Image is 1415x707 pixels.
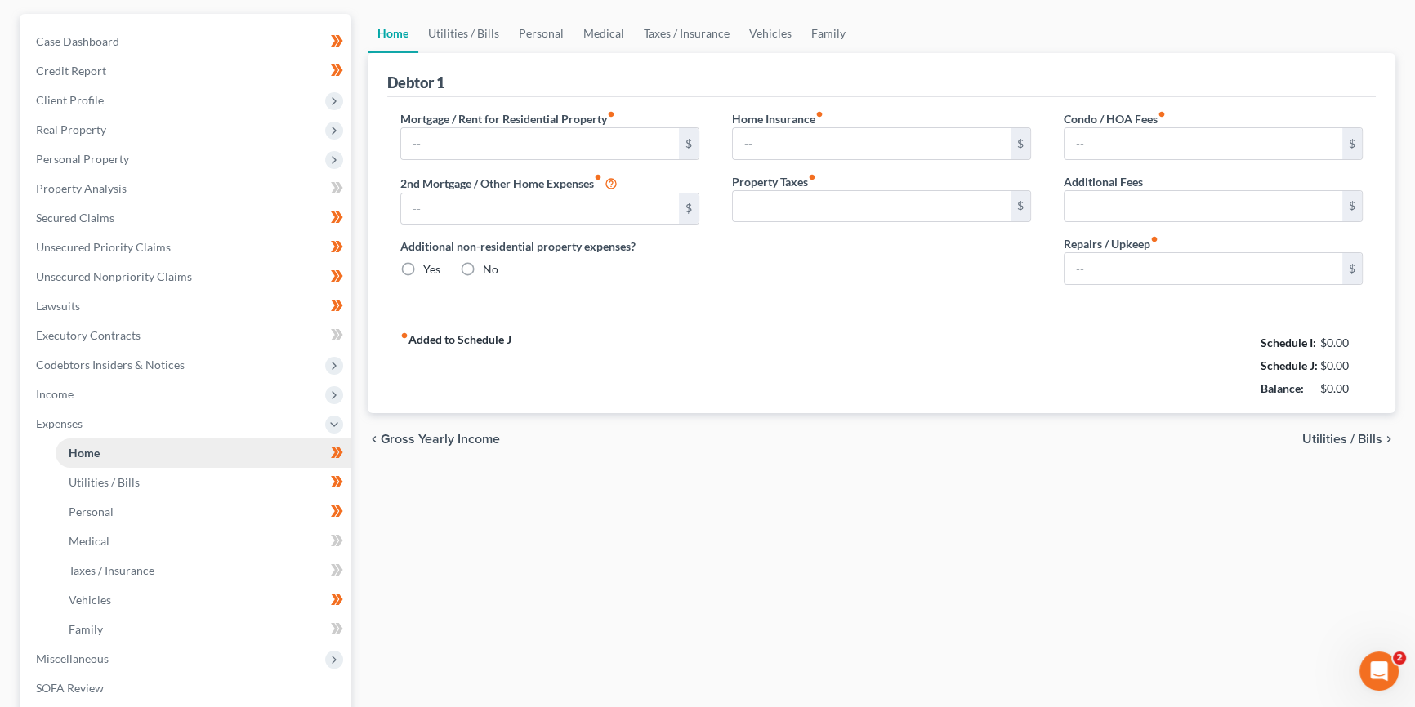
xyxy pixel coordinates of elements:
[400,173,618,193] label: 2nd Mortgage / Other Home Expenses
[634,14,739,53] a: Taxes / Insurance
[423,261,440,278] label: Yes
[36,328,141,342] span: Executory Contracts
[1320,335,1364,351] div: $0.00
[1065,253,1342,284] input: --
[36,34,119,48] span: Case Dashboard
[1342,253,1362,284] div: $
[401,128,679,159] input: --
[36,651,109,665] span: Miscellaneous
[36,269,192,283] span: Unsecured Nonpriority Claims
[1011,191,1030,222] div: $
[1158,110,1166,118] i: fiber_manual_record
[23,174,351,203] a: Property Analysis
[401,193,679,225] input: --
[23,233,351,262] a: Unsecured Priority Claims
[56,438,351,468] a: Home
[36,681,104,695] span: SOFA Review
[36,240,171,254] span: Unsecured Priority Claims
[56,585,351,615] a: Vehicles
[594,173,602,181] i: fiber_manual_record
[36,181,127,195] span: Property Analysis
[808,173,816,181] i: fiber_manual_record
[400,331,511,400] strong: Added to Schedule J
[23,262,351,291] a: Unsecured Nonpriority Claims
[387,73,444,92] div: Debtor 1
[733,191,1011,222] input: --
[509,14,574,53] a: Personal
[36,64,106,78] span: Credit Report
[23,674,351,703] a: SOFA Review
[381,433,500,446] span: Gross Yearly Income
[36,299,80,313] span: Lawsuits
[1261,336,1316,349] strong: Schedule I:
[1064,110,1166,127] label: Condo / HOA Fees
[56,468,351,497] a: Utilities / Bills
[36,211,114,225] span: Secured Claims
[36,358,185,371] span: Codebtors Insiders & Notices
[400,110,615,127] label: Mortgage / Rent for Residential Property
[56,615,351,644] a: Family
[815,110,824,118] i: fiber_manual_record
[1342,191,1362,222] div: $
[69,563,154,577] span: Taxes / Insurance
[1302,433,1382,446] span: Utilities / Bills
[69,593,111,607] span: Vehicles
[607,110,615,118] i: fiber_manual_record
[69,475,140,489] span: Utilities / Bills
[36,416,83,430] span: Expenses
[733,128,1011,159] input: --
[1393,651,1406,665] span: 2
[56,556,351,585] a: Taxes / Insurance
[400,238,699,255] label: Additional non-residential property expenses?
[69,534,109,548] span: Medical
[732,110,824,127] label: Home Insurance
[1064,173,1143,190] label: Additional Fees
[1011,128,1030,159] div: $
[69,505,114,518] span: Personal
[23,321,351,350] a: Executory Contracts
[69,446,100,460] span: Home
[56,527,351,556] a: Medical
[801,14,855,53] a: Family
[400,331,408,340] i: fiber_manual_record
[1302,433,1395,446] button: Utilities / Bills chevron_right
[1064,235,1158,252] label: Repairs / Upkeep
[1261,358,1318,372] strong: Schedule J:
[69,622,103,636] span: Family
[1359,651,1399,691] iframe: Intercom live chat
[1065,128,1342,159] input: --
[23,203,351,233] a: Secured Claims
[36,122,106,136] span: Real Property
[36,387,74,401] span: Income
[23,27,351,56] a: Case Dashboard
[483,261,498,278] label: No
[368,14,418,53] a: Home
[368,433,500,446] button: chevron_left Gross Yearly Income
[23,291,351,321] a: Lawsuits
[36,152,129,166] span: Personal Property
[56,497,351,527] a: Personal
[732,173,816,190] label: Property Taxes
[418,14,509,53] a: Utilities / Bills
[1382,433,1395,446] i: chevron_right
[1342,128,1362,159] div: $
[36,93,104,107] span: Client Profile
[23,56,351,86] a: Credit Report
[1320,380,1364,397] div: $0.00
[1150,235,1158,243] i: fiber_manual_record
[1320,358,1364,374] div: $0.00
[574,14,634,53] a: Medical
[679,128,699,159] div: $
[1261,381,1304,395] strong: Balance:
[368,433,381,446] i: chevron_left
[1065,191,1342,222] input: --
[679,193,699,225] div: $
[739,14,801,53] a: Vehicles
